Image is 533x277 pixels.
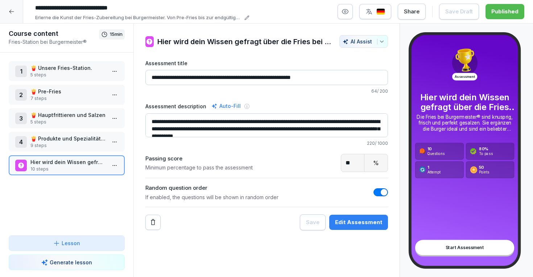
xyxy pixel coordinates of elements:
[9,108,125,128] div: 3🍟 Hauptfrittieren und Salzen5 steps
[9,38,99,46] p: Fries-Station bei Burgermeister®
[145,102,206,110] label: Assessment description
[479,146,492,151] p: 80 %
[445,8,473,16] div: Save Draft
[343,38,385,45] div: AI Assist
[427,146,444,151] p: 10
[486,4,524,19] button: Published
[145,164,253,171] p: Minimum percentage to pass the assessment
[210,102,242,110] div: Auto-Fill
[15,66,27,77] div: 1
[30,64,106,72] p: 🍟 Unsere Fries-Station.
[15,113,27,124] div: 3
[157,36,332,47] h1: Hier wird dein Wissen gefragt über die Fries bei Burgermeister®
[427,170,440,175] p: Attempt
[62,239,80,247] p: Lesson
[451,47,478,74] img: trophy.png
[491,8,518,16] div: Published
[9,255,125,270] button: Generate lesson
[439,4,479,20] button: Save Draft
[329,215,388,230] button: Edit Assessment
[479,165,489,169] p: 50
[30,72,106,78] p: 5 steps
[364,154,388,172] div: %
[30,142,106,149] p: 9 steps
[415,92,514,112] p: Hier wird dein Wissen gefragt über die Fries bei Burgermeister®
[398,4,426,20] button: Share
[306,218,319,226] div: Save
[470,148,476,155] img: assessment_check.svg
[404,8,420,16] div: Share
[15,89,27,101] div: 2
[145,155,253,163] p: Passing score
[341,154,364,172] input: Passing Score
[15,136,27,148] div: 4
[30,135,106,142] p: 🍟 Produkte und Spezialitäten der Fries-Station
[9,132,125,152] div: 4🍟 Produkte und Spezialitäten der Fries-Station9 steps
[339,35,388,48] button: AI Assist
[9,29,99,38] h1: Course content
[145,140,388,147] p: 220 / 1000
[30,119,106,125] p: 5 steps
[145,184,278,192] p: Random question order
[300,214,326,230] button: Save
[376,8,385,15] img: de.svg
[9,155,125,175] div: Hier wird dein Wissen gefragt über die Fries bei Burgermeister®10 steps
[419,148,426,155] img: assessment_question.svg
[145,59,388,67] label: Assessment title
[452,73,477,80] p: Assessment
[470,166,477,173] img: assessment_coin.svg
[479,151,492,156] p: To pass
[50,259,92,266] p: Generate lesson
[145,88,388,95] p: 64 / 200
[415,240,514,255] div: Start Assessment
[427,165,440,169] p: 1
[427,151,444,156] p: Questions
[479,170,489,175] p: Points
[145,194,278,201] p: If enabled, the questions will be shown in random order
[9,85,125,105] div: 2🍟 Pre-Fries7 steps
[415,114,514,132] p: Die Fries bei Burgermeister® sind knusprig, frisch und perfekt gesalzen. Sie ergänzen die Burger ...
[30,111,106,119] p: 🍟 Hauptfrittieren und Salzen
[110,31,123,38] p: 15 min
[9,235,125,251] button: Lesson
[419,167,426,173] img: assessment_attempt.svg
[30,166,106,172] p: 10 steps
[35,14,242,21] p: Erlerne die Kunst der Fries-Zubereitung bei Burgermeister. Von Pre-Fries bis zur endgültigen Zube...
[145,215,161,230] button: Remove
[335,218,382,226] div: Edit Assessment
[30,95,106,102] p: 7 steps
[30,88,106,95] p: 🍟 Pre-Fries
[30,158,106,166] p: Hier wird dein Wissen gefragt über die Fries bei Burgermeister®
[9,61,125,81] div: 1🍟 Unsere Fries-Station.5 steps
